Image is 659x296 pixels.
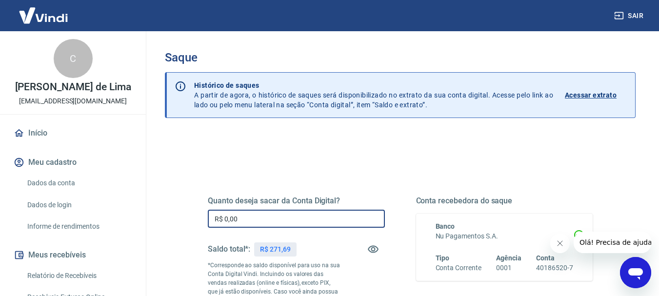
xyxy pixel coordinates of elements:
[550,234,570,253] iframe: Fechar mensagem
[436,222,455,230] span: Banco
[194,80,553,110] p: A partir de agora, o histórico de saques será disponibilizado no extrato da sua conta digital. Ac...
[620,257,651,288] iframe: Botão para abrir a janela de mensagens
[15,82,131,92] p: [PERSON_NAME] de Lima
[23,266,134,286] a: Relatório de Recebíveis
[436,254,450,262] span: Tipo
[496,263,521,273] h6: 0001
[23,195,134,215] a: Dados de login
[19,96,127,106] p: [EMAIL_ADDRESS][DOMAIN_NAME]
[208,196,385,206] h5: Quanto deseja sacar da Conta Digital?
[565,80,627,110] a: Acessar extrato
[6,7,82,15] span: Olá! Precisa de ajuda?
[496,254,521,262] span: Agência
[194,80,553,90] p: Histórico de saques
[12,0,75,30] img: Vindi
[416,196,593,206] h5: Conta recebedora do saque
[565,90,617,100] p: Acessar extrato
[436,263,481,273] h6: Conta Corrente
[12,122,134,144] a: Início
[208,244,250,254] h5: Saldo total*:
[23,173,134,193] a: Dados da conta
[23,217,134,237] a: Informe de rendimentos
[536,263,573,273] h6: 40186520-7
[536,254,555,262] span: Conta
[165,51,636,64] h3: Saque
[12,244,134,266] button: Meus recebíveis
[54,39,93,78] div: C
[12,152,134,173] button: Meu cadastro
[260,244,291,255] p: R$ 271,69
[612,7,647,25] button: Sair
[574,232,651,253] iframe: Mensagem da empresa
[436,231,574,241] h6: Nu Pagamentos S.A.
